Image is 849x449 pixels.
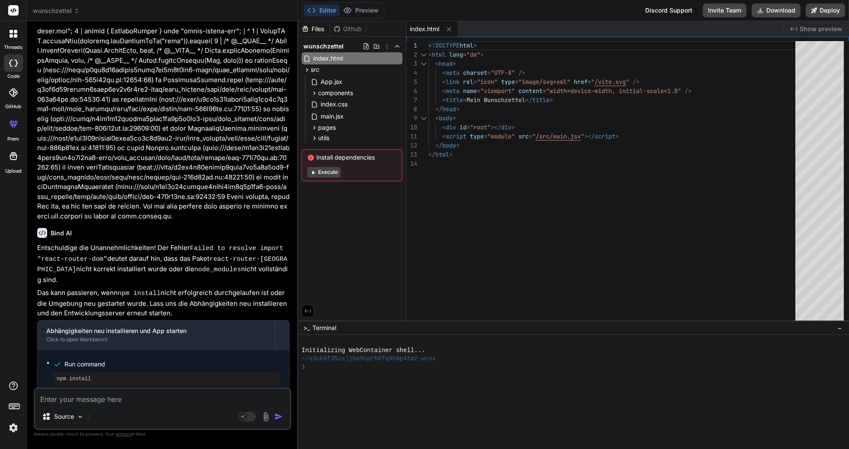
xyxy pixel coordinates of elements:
span: < [428,51,432,58]
span: = [543,87,546,95]
span: /> [633,78,640,86]
div: 9 [406,114,417,123]
p: Entschuldige die Unannehmlichkeiten! Der Fehler deutet darauf hin, dass das Paket nicht korrekt i... [37,243,289,285]
span: /> [518,69,525,77]
span: Show preview [800,25,842,33]
h6: Bind AI [51,229,72,237]
span: utils [318,134,329,142]
span: "icon" [477,78,498,86]
span: > [463,96,466,104]
div: 14 [406,159,417,168]
span: ></ [491,123,501,131]
span: content [518,87,543,95]
div: 8 [406,105,417,114]
span: App.jsx [320,77,343,87]
img: Pick Models [77,413,84,420]
span: wunschzettel [303,42,344,51]
span: head [442,105,456,113]
span: charset [463,69,487,77]
span: "viewport" [480,87,515,95]
span: Initializing WebContainer shell... [302,346,425,355]
span: name [463,87,477,95]
span: > [456,141,460,149]
span: type [470,132,484,140]
span: − [837,324,842,332]
span: = [463,51,466,58]
span: lang [449,51,463,58]
span: index.html [410,25,439,33]
span: > [456,105,460,113]
span: type [501,78,515,86]
div: Click to collapse the range. [418,59,429,68]
span: </ [435,141,442,149]
span: > [550,96,553,104]
div: 6 [406,87,417,96]
div: Github [330,25,366,33]
pre: npm install [57,375,277,382]
span: </ [428,151,435,158]
span: div [501,123,511,131]
span: meta [446,69,460,77]
div: Click to collapse the range. [418,50,429,59]
span: index.css [320,99,348,109]
span: < [435,114,439,122]
span: < [442,123,446,131]
span: Mein Wunschzettel [466,96,525,104]
div: Discord Support [640,3,698,17]
button: Execute [307,167,341,177]
span: < [435,60,439,67]
span: /> [685,87,691,95]
span: src [311,65,319,74]
span: div [446,123,456,131]
span: Run command [64,360,280,369]
button: Preview [340,4,382,16]
div: 13 [406,150,417,159]
div: 3 [406,59,417,68]
label: GitHub [5,103,21,110]
span: < [442,87,446,95]
span: < [442,132,446,140]
img: icon [274,412,283,421]
span: script [446,132,466,140]
span: " [591,78,595,86]
div: 5 [406,77,417,87]
div: 12 [406,141,417,150]
button: Editor [304,4,340,16]
span: <!DOCTYPE [428,42,460,49]
span: > [453,114,456,122]
span: html [432,51,446,58]
code: node_modules [194,266,241,273]
span: title [446,96,463,104]
code: Failed to resolve import "react-router-dom" [37,245,287,263]
span: html [460,42,473,49]
span: > [615,132,619,140]
span: "image/svg+xml" [518,78,570,86]
span: = [515,78,518,86]
code: npm install [118,290,161,297]
span: head [439,60,453,67]
span: body [439,114,453,122]
span: index.html [312,53,344,64]
div: Click to collapse the range. [418,114,429,123]
span: > [480,51,484,58]
span: body [442,141,456,149]
span: </ [435,105,442,113]
span: > [473,42,477,49]
span: = [487,69,491,77]
div: Abhängigkeiten neu installieren und App starten [46,327,266,335]
span: = [588,78,591,86]
span: ❯ [302,363,305,371]
span: id [460,123,466,131]
span: pages [318,123,336,132]
span: html [435,151,449,158]
span: = [477,87,480,95]
span: Terminal [312,324,336,332]
span: </ [525,96,532,104]
p: Always double-check its answers. Your in Bind [34,430,291,438]
button: − [836,321,844,335]
span: "width=device-width, initial-scale=1.0" [546,87,681,95]
span: = [529,132,532,140]
span: > [511,123,515,131]
span: > [453,60,456,67]
span: src [518,132,529,140]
